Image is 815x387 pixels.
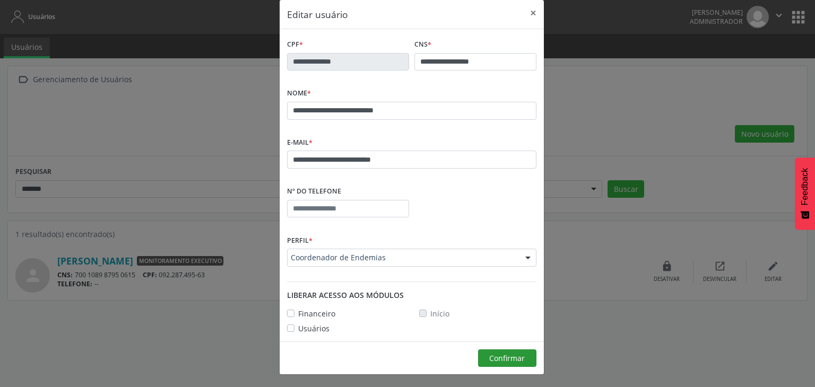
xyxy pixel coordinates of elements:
span: Feedback [800,168,810,205]
label: Início [430,308,449,319]
label: CNS [414,37,431,53]
label: Perfil [287,232,313,249]
h5: Editar usuário [287,7,348,21]
label: E-mail [287,135,313,151]
span: Coordenador de Endemias [291,252,515,263]
label: Usuários [298,323,330,334]
span: Confirmar [489,353,525,363]
button: Confirmar [478,349,536,367]
label: CPF [287,37,303,53]
label: Nº do Telefone [287,183,341,200]
label: Financeiro [298,308,335,319]
label: Nome [287,85,311,102]
div: Liberar acesso aos módulos [287,289,536,301]
button: Feedback - Mostrar pesquisa [795,157,815,230]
